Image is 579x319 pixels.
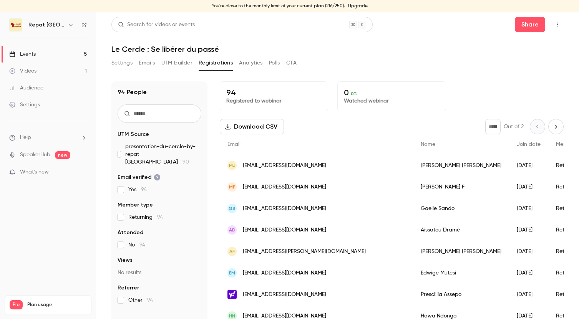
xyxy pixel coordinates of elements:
span: Name [421,142,435,147]
span: 94 [157,215,163,220]
div: [DATE] [509,155,548,176]
p: Registered to webinar [226,97,322,105]
h6: Repat [GEOGRAPHIC_DATA] [28,21,65,29]
img: Repat Africa [10,19,22,31]
button: Analytics [239,57,263,69]
div: [DATE] [509,219,548,241]
span: new [55,151,70,159]
div: [DATE] [509,198,548,219]
span: Views [118,256,133,264]
div: Settings [9,101,40,109]
p: Out of 2 [504,123,524,131]
div: [PERSON_NAME] F [413,176,509,198]
h1: 94 People [118,88,147,97]
button: Emails [139,57,155,69]
div: Aissatou Dramé [413,219,509,241]
span: [EMAIL_ADDRESS][PERSON_NAME][DOMAIN_NAME] [243,248,366,256]
button: Download CSV [220,119,284,134]
span: 94 [147,298,153,303]
span: GS [229,205,236,212]
button: Settings [111,57,133,69]
button: Registrations [199,57,233,69]
span: Attended [118,229,143,236]
button: Next page [548,119,564,134]
span: Referrer [118,284,139,292]
span: [EMAIL_ADDRESS][DOMAIN_NAME] [243,183,326,191]
div: [DATE] [509,284,548,305]
div: [PERSON_NAME] [PERSON_NAME] [413,241,509,262]
button: CTA [286,57,297,69]
a: SpeakerHub [20,151,50,159]
span: Member type [118,201,153,209]
span: [EMAIL_ADDRESS][DOMAIN_NAME] [243,162,326,170]
div: Gaelle Sando [413,198,509,219]
p: 94 [226,88,322,97]
span: What's new [20,168,49,176]
button: UTM builder [161,57,192,69]
div: Edwige Mutesi [413,262,509,284]
span: [EMAIL_ADDRESS][DOMAIN_NAME] [243,291,326,299]
p: Watched webinar [344,97,439,105]
span: Pro [10,300,23,309]
span: Help [20,134,31,142]
span: EM [229,269,235,276]
span: 94 [141,187,147,192]
span: Other [128,296,153,304]
div: Search for videos or events [118,21,195,29]
div: [DATE] [509,176,548,198]
li: help-dropdown-opener [9,134,87,142]
div: Prescillia Assepo [413,284,509,305]
div: Videos [9,67,36,75]
span: [EMAIL_ADDRESS][DOMAIN_NAME] [243,205,326,213]
span: presentation-du-cercle-by-repat-[GEOGRAPHIC_DATA] [125,143,201,166]
div: Audience [9,84,43,92]
img: yahoo.fr [227,290,237,299]
span: MJ [229,162,236,169]
p: No results [118,269,201,276]
button: Polls [269,57,280,69]
span: AF [229,248,235,255]
span: 94 [139,242,145,248]
span: Email [227,142,241,147]
span: 90 [182,159,189,165]
span: Email verified [118,174,161,181]
span: UTM Source [118,131,149,138]
span: Plan usage [27,302,86,308]
span: AD [229,226,236,233]
section: facet-groups [118,131,201,304]
span: [EMAIL_ADDRESS][DOMAIN_NAME] [243,269,326,277]
span: No [128,241,145,249]
h1: Le Cercle : Se libérer du passé [111,45,564,54]
p: 0 [344,88,439,97]
span: [EMAIL_ADDRESS][DOMAIN_NAME] [243,226,326,234]
span: Returning [128,213,163,221]
div: [DATE] [509,262,548,284]
span: 0 % [351,91,358,96]
span: mF [229,183,235,190]
a: Upgrade [348,3,368,9]
span: Join date [517,142,541,147]
button: Share [515,17,545,32]
div: [PERSON_NAME] [PERSON_NAME] [413,155,509,176]
div: [DATE] [509,241,548,262]
span: Yes [128,186,147,193]
div: Events [9,50,36,58]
